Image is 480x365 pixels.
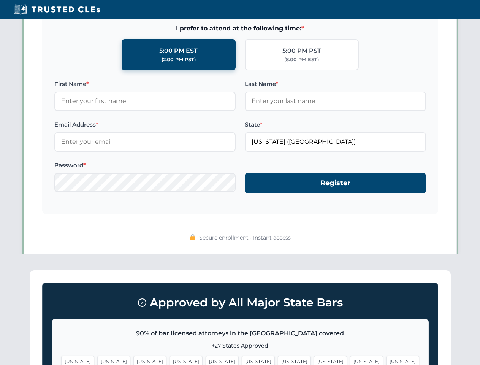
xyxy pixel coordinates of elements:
[11,4,102,15] img: Trusted CLEs
[54,120,236,129] label: Email Address
[162,56,196,63] div: (2:00 PM PST)
[54,132,236,151] input: Enter your email
[54,24,426,33] span: I prefer to attend at the following time:
[54,79,236,89] label: First Name
[54,92,236,111] input: Enter your first name
[282,46,321,56] div: 5:00 PM PST
[199,233,291,242] span: Secure enrollment • Instant access
[61,328,419,338] p: 90% of bar licensed attorneys in the [GEOGRAPHIC_DATA] covered
[190,234,196,240] img: 🔒
[245,120,426,129] label: State
[61,341,419,350] p: +27 States Approved
[52,292,429,313] h3: Approved by All Major State Bars
[245,132,426,151] input: Florida (FL)
[284,56,319,63] div: (8:00 PM EST)
[54,161,236,170] label: Password
[245,79,426,89] label: Last Name
[159,46,198,56] div: 5:00 PM EST
[245,92,426,111] input: Enter your last name
[245,173,426,193] button: Register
